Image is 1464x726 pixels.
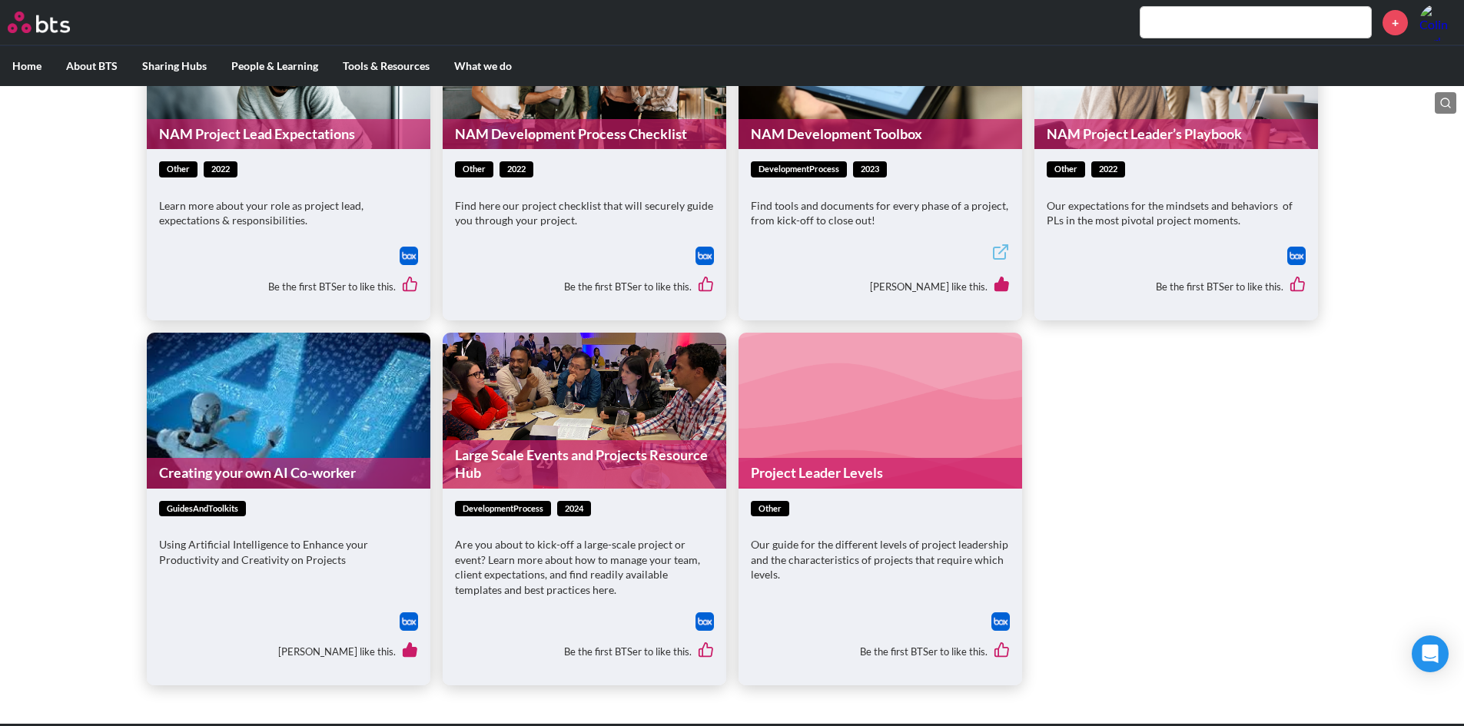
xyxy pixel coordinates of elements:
div: Be the first BTSer to like this. [455,265,714,308]
span: 2022 [204,161,237,177]
p: Our expectations for the mindsets and behaviors of PLs in the most pivotal project moments. [1047,198,1306,228]
img: BTS Logo [8,12,70,33]
a: Creating your own AI Co-worker [147,458,430,488]
img: Box logo [1287,247,1306,265]
img: Colin Park [1419,4,1456,41]
span: 2023 [853,161,887,177]
a: Project Leader Levels [739,458,1022,488]
div: Be the first BTSer to like this. [1047,265,1306,308]
a: Profile [1419,4,1456,41]
a: Download file from Box [695,247,714,265]
span: other [159,161,198,177]
a: Download file from Box [400,612,418,631]
div: Be the first BTSer to like this. [751,631,1010,674]
div: Open Intercom Messenger [1412,635,1449,672]
img: Box logo [400,247,418,265]
span: developmentProcess [751,161,847,177]
label: What we do [442,46,524,86]
label: Tools & Resources [330,46,442,86]
a: External link [991,243,1010,265]
a: + [1383,10,1408,35]
img: Box logo [695,612,714,631]
span: 2022 [1091,161,1125,177]
label: People & Learning [219,46,330,86]
label: Sharing Hubs [130,46,219,86]
a: Download file from Box [1287,247,1306,265]
a: Go home [8,12,98,33]
div: [PERSON_NAME] like this. [159,631,418,674]
label: About BTS [54,46,130,86]
span: other [455,161,493,177]
span: guidesAndToolkits [159,501,246,517]
a: NAM Development Process Checklist [443,119,726,149]
span: 2022 [500,161,533,177]
p: Find here our project checklist that will securely guide you through your project. [455,198,714,228]
a: Download file from Box [991,612,1010,631]
a: NAM Project Lead Expectations [147,119,430,149]
p: Using Artificial Intelligence to Enhance your Productivity and Creativity on Projects [159,537,418,567]
img: Box logo [400,612,418,631]
span: other [1047,161,1085,177]
a: NAM Development Toolbox [739,119,1022,149]
div: Be the first BTSer to like this. [455,631,714,674]
a: Download file from Box [695,612,714,631]
p: Are you about to kick-off a large-scale project or event? Learn more about how to manage your tea... [455,537,714,597]
img: Box logo [991,612,1010,631]
span: other [751,501,789,517]
p: Learn more about your role as project lead, expectations & responsibilities. [159,198,418,228]
span: developmentProcess [455,501,551,517]
p: Our guide for the different levels of project leadership and the characteristics of projects that... [751,537,1010,582]
div: Be the first BTSer to like this. [159,265,418,308]
img: Box logo [695,247,714,265]
a: Download file from Box [400,247,418,265]
span: 2024 [557,501,591,517]
div: [PERSON_NAME] like this. [751,265,1010,308]
a: Large Scale Events and Projects Resource Hub [443,440,726,489]
p: Find tools and documents for every phase of a project, from kick-off to close out! [751,198,1010,228]
a: NAM Project Leader’s Playbook [1034,119,1318,149]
